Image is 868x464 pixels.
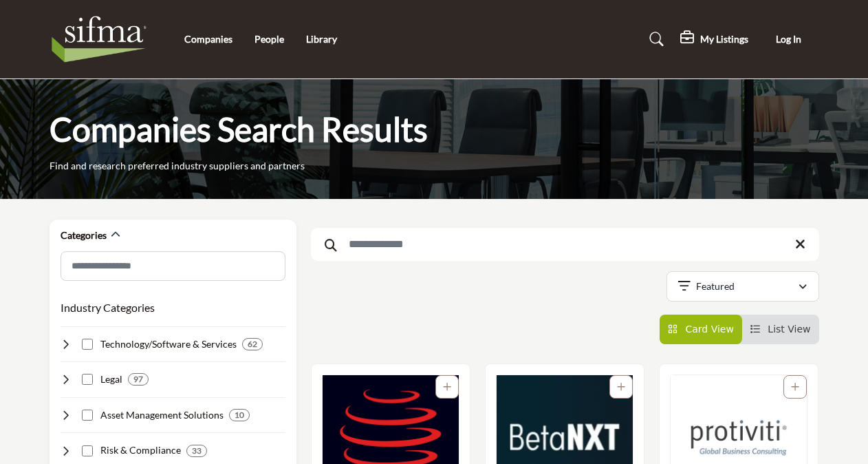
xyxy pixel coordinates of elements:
[100,372,122,386] h4: Legal: Providing legal advice, compliance support, and litigation services to securities industry...
[306,33,337,45] a: Library
[750,324,811,335] a: View List
[82,339,93,350] input: Select Technology/Software & Services checkbox
[186,445,207,457] div: 33 Results For Risk & Compliance
[443,381,451,392] a: Add To List
[61,229,107,242] h2: Categories
[617,381,625,392] a: Add To List
[254,33,284,45] a: People
[242,338,263,350] div: 62 Results For Technology/Software & Services
[82,445,93,456] input: Select Risk & Compliance checkbox
[311,228,819,261] input: Search Keyword
[791,381,799,392] a: Add To List
[759,27,819,52] button: Log In
[636,28,673,50] a: Search
[133,375,143,384] b: 97
[61,251,285,281] input: Search Category
[776,33,801,45] span: Log In
[50,108,428,151] h1: Companies Search Results
[128,373,149,386] div: 97 Results For Legal
[229,409,250,421] div: 10 Results For Asset Management Solutions
[660,315,742,344] li: Card View
[235,410,244,420] b: 10
[82,374,93,385] input: Select Legal checkbox
[700,33,748,45] h5: My Listings
[100,443,181,457] h4: Risk & Compliance: Helping securities industry firms manage risk, ensure compliance, and prevent ...
[184,33,232,45] a: Companies
[82,410,93,421] input: Select Asset Management Solutions checkbox
[100,408,224,422] h4: Asset Management Solutions: Offering investment strategies, portfolio management, and performance...
[666,271,819,302] button: Featured
[680,31,748,48] div: My Listings
[768,324,810,335] span: List View
[50,12,156,67] img: Site Logo
[50,159,305,173] p: Find and research preferred industry suppliers and partners
[100,337,237,351] h4: Technology/Software & Services: Developing and implementing technology solutions to support secur...
[61,299,155,316] button: Industry Categories
[192,446,202,456] b: 33
[248,339,257,349] b: 62
[685,324,733,335] span: Card View
[696,280,735,293] p: Featured
[742,315,819,344] li: List View
[668,324,734,335] a: View Card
